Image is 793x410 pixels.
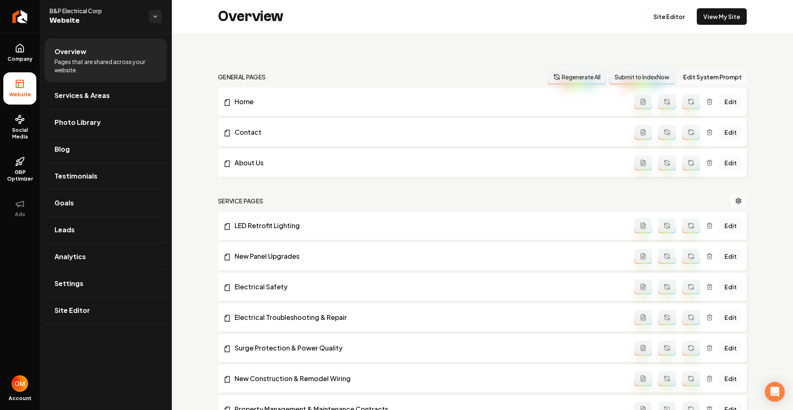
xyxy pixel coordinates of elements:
[719,125,742,140] a: Edit
[6,91,34,98] span: Website
[634,218,652,233] button: Add admin page prompt
[548,69,606,84] button: Regenerate All
[634,249,652,264] button: Add admin page prompt
[223,251,634,261] a: New Panel Upgrades
[45,136,167,162] a: Blog
[719,279,742,294] a: Edit
[55,279,83,288] span: Settings
[609,69,675,84] button: Submit to IndexNow
[3,169,36,182] span: GBP Optimizer
[55,252,86,262] span: Analytics
[218,197,264,205] h2: Service Pages
[45,82,167,109] a: Services & Areas
[3,37,36,69] a: Company
[719,155,742,170] a: Edit
[223,343,634,353] a: Surge Protection & Power Quality
[223,282,634,292] a: Electrical Safety
[55,305,90,315] span: Site Editor
[223,374,634,384] a: New Construction & Remodel Wiring
[12,10,28,23] img: Rebolt Logo
[50,7,142,15] span: B&P Electrical Corp
[50,15,142,26] span: Website
[678,69,747,84] button: Edit System Prompt
[634,341,652,355] button: Add admin page prompt
[223,158,634,168] a: About Us
[634,125,652,140] button: Add admin page prompt
[719,310,742,325] a: Edit
[45,297,167,324] a: Site Editor
[45,109,167,136] a: Photo Library
[3,150,36,189] a: GBP Optimizer
[55,91,110,100] span: Services & Areas
[634,279,652,294] button: Add admin page prompt
[4,56,36,62] span: Company
[55,225,75,235] span: Leads
[45,163,167,189] a: Testimonials
[223,221,634,231] a: LED Retrofit Lighting
[634,310,652,325] button: Add admin page prompt
[45,243,167,270] a: Analytics
[719,249,742,264] a: Edit
[55,47,86,57] span: Overview
[55,117,101,127] span: Photo Library
[45,217,167,243] a: Leads
[634,155,652,170] button: Add admin page prompt
[55,171,97,181] span: Testimonials
[218,8,283,25] h2: Overview
[719,94,742,109] a: Edit
[3,192,36,224] button: Ads
[697,8,747,25] a: View My Site
[45,190,167,216] a: Goals
[634,371,652,386] button: Add admin page prompt
[9,395,31,402] span: Account
[719,218,742,233] a: Edit
[765,382,785,402] div: Open Intercom Messenger
[719,341,742,355] a: Edit
[12,211,28,218] span: Ads
[45,270,167,297] a: Settings
[55,198,74,208] span: Goals
[719,371,742,386] a: Edit
[12,375,28,392] button: Open user button
[55,144,70,154] span: Blog
[12,375,28,392] img: Omar Molai
[55,57,157,74] span: Pages that are shared across your website.
[223,97,634,107] a: Home
[218,73,266,81] h2: general pages
[646,8,692,25] a: Site Editor
[3,127,36,140] span: Social Media
[223,312,634,322] a: Electrical Troubleshooting & Repair
[223,127,634,137] a: Contact
[3,108,36,147] a: Social Media
[634,94,652,109] button: Add admin page prompt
